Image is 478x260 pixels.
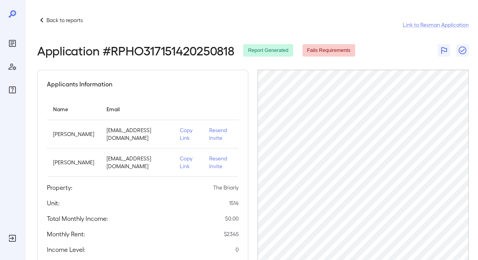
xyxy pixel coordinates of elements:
div: FAQ [6,84,19,96]
h5: Total Monthly Income: [47,214,108,223]
p: Resend Invite [209,155,232,170]
p: [EMAIL_ADDRESS][DOMAIN_NAME] [107,126,167,142]
p: [PERSON_NAME] [53,130,94,138]
p: Copy Link [180,126,197,142]
p: Copy Link [180,155,197,170]
button: Close Report [456,44,469,57]
th: Name [47,98,100,120]
p: Back to reports [46,16,83,24]
div: Manage Users [6,60,19,73]
button: Flag Report [438,44,450,57]
table: simple table [47,98,239,177]
div: Log Out [6,232,19,245]
h5: Monthly Rent: [47,229,85,239]
p: Resend Invite [209,126,232,142]
div: Reports [6,37,19,50]
h5: Unit: [47,198,60,208]
span: Fails Requirements [303,47,355,54]
h5: Applicants Information [47,79,112,89]
span: Report Generated [243,47,293,54]
p: $ 0.00 [225,215,239,222]
p: 0 [236,246,239,253]
th: Email [100,98,174,120]
p: 1514 [229,199,239,207]
p: The Briarly [213,184,239,191]
h5: Property: [47,183,72,192]
p: $ 2345 [224,230,239,238]
a: Link to Resman Application [403,21,469,29]
p: [EMAIL_ADDRESS][DOMAIN_NAME] [107,155,167,170]
p: [PERSON_NAME] [53,158,94,166]
h5: Income Level: [47,245,85,254]
h2: Application # RPHO317151420250818 [37,43,234,57]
